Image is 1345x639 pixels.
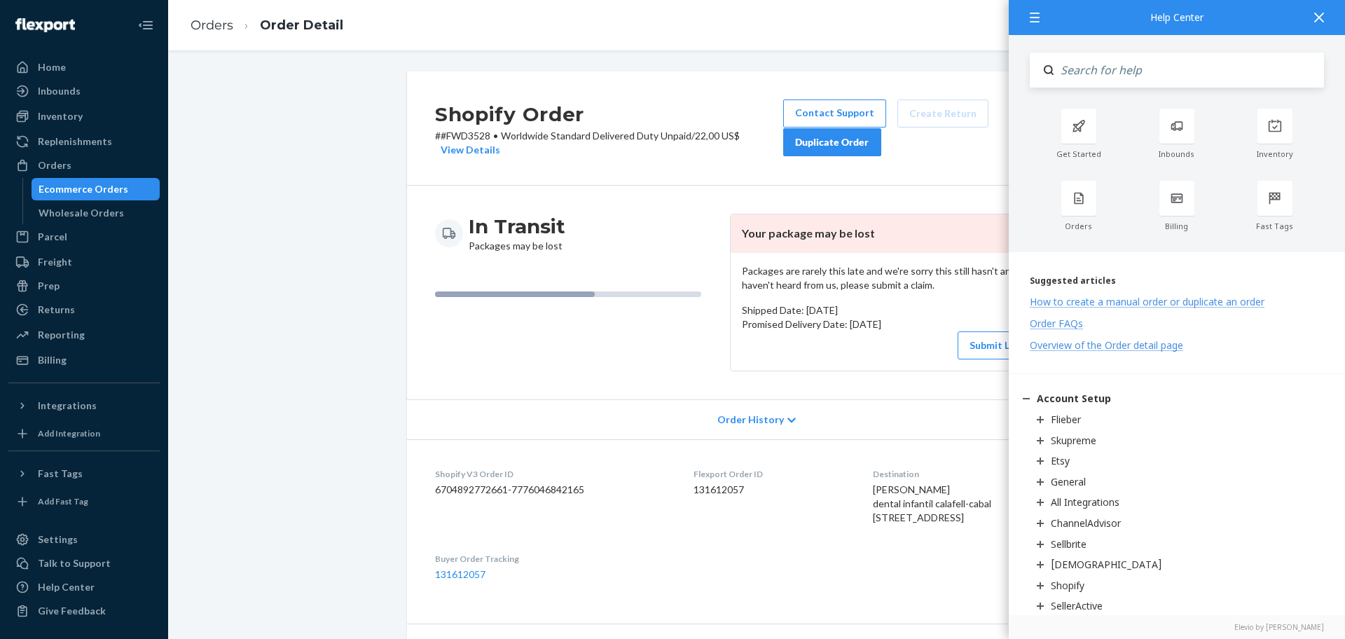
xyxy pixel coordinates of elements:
[1030,13,1324,22] div: Help Center
[742,303,1066,317] p: Shipped Date: [DATE]
[469,214,565,253] div: Packages may be lost
[435,129,783,157] p: # #FWD3528 / 22,00 US$
[873,483,991,523] span: [PERSON_NAME] dental infantil calafell-cabal [STREET_ADDRESS]
[435,553,671,565] dt: Buyer Order Tracking
[435,468,671,480] dt: Shopify V3 Order ID
[1051,537,1087,551] div: Sellbrite
[8,275,160,297] a: Prep
[1030,275,1116,287] span: Suggested articles
[38,399,97,413] div: Integrations
[493,130,498,142] span: •
[38,532,78,547] div: Settings
[958,331,1066,359] button: Submit Lost Claim
[8,490,160,513] a: Add Fast Tag
[38,279,60,293] div: Prep
[1226,149,1324,159] div: Inventory
[39,182,128,196] div: Ecommerce Orders
[8,226,160,248] a: Parcel
[8,130,160,153] a: Replenishments
[39,206,124,220] div: Wholesale Orders
[38,303,75,317] div: Returns
[32,178,160,200] a: Ecommerce Orders
[783,99,886,128] a: Contact Support
[1030,338,1183,352] div: Overview of the Order detail page
[8,324,160,346] a: Reporting
[1030,221,1128,231] div: Orders
[260,18,343,33] a: Order Detail
[8,56,160,78] a: Home
[38,135,112,149] div: Replenishments
[1054,53,1324,88] input: Search
[8,105,160,128] a: Inventory
[38,353,67,367] div: Billing
[435,99,783,129] h2: Shopify Order
[783,128,881,156] button: Duplicate Order
[1051,558,1162,571] div: [DEMOGRAPHIC_DATA]
[8,462,160,485] button: Fast Tags
[1030,317,1083,330] div: Order FAQs
[191,18,233,33] a: Orders
[38,467,83,481] div: Fast Tags
[435,568,485,580] a: 131612057
[1051,599,1103,612] div: SellerActive
[694,483,850,497] dd: 131612057
[501,130,691,142] span: Worldwide Standard Delivered Duty Unpaid
[8,80,160,102] a: Inbounds
[32,202,160,224] a: Wholesale Orders
[38,556,111,570] div: Talk to Support
[469,214,565,239] h3: In Transit
[38,230,67,244] div: Parcel
[132,11,160,39] button: Close Navigation
[38,580,95,594] div: Help Center
[8,422,160,445] a: Add Integration
[795,135,869,149] div: Duplicate Order
[38,427,100,439] div: Add Integration
[435,143,500,157] button: View Details
[38,84,81,98] div: Inbounds
[1030,149,1128,159] div: Get Started
[38,255,72,269] div: Freight
[1051,579,1084,592] div: Shopify
[1051,454,1070,467] div: Etsy
[717,413,784,427] span: Order History
[8,394,160,417] button: Integrations
[1051,516,1121,530] div: ChannelAdvisor
[1128,221,1226,231] div: Billing
[38,109,83,123] div: Inventory
[179,5,354,46] ol: breadcrumbs
[8,552,160,575] a: Talk to Support
[8,298,160,321] a: Returns
[8,600,160,622] button: Give Feedback
[1037,392,1111,405] div: Account Setup
[38,158,71,172] div: Orders
[1226,221,1324,231] div: Fast Tags
[897,99,988,128] button: Create Return
[1030,622,1324,632] a: Elevio by [PERSON_NAME]
[15,18,75,32] img: Flexport logo
[8,576,160,598] a: Help Center
[435,483,671,497] dd: 6704892772661-7776046842165
[38,495,88,507] div: Add Fast Tag
[1051,413,1081,426] div: Flieber
[1051,434,1096,447] div: Skupreme
[742,317,1066,331] p: Promised Delivery Date: [DATE]
[8,528,160,551] a: Settings
[742,264,1066,292] p: Packages are rarely this late and we're sorry this still hasn't arrived. If you haven't heard fro...
[38,604,106,618] div: Give Feedback
[1128,149,1226,159] div: Inbounds
[38,60,66,74] div: Home
[694,468,850,480] dt: Flexport Order ID
[731,214,1077,253] header: Your package may be lost
[1051,475,1086,488] div: General
[873,468,1078,480] dt: Destination
[38,328,85,342] div: Reporting
[1051,495,1119,509] div: All Integrations
[8,349,160,371] a: Billing
[8,251,160,273] a: Freight
[1030,295,1264,308] div: How to create a manual order or duplicate an order
[8,154,160,177] a: Orders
